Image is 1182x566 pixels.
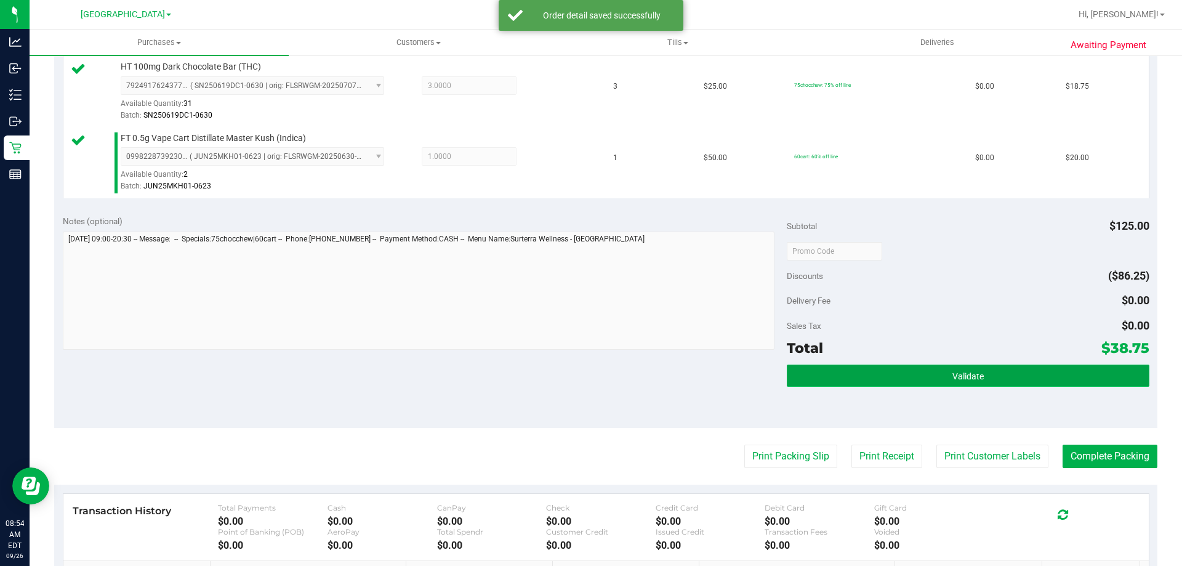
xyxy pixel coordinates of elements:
[787,242,882,261] input: Promo Code
[787,265,823,287] span: Discounts
[787,296,830,305] span: Delivery Fee
[787,221,817,231] span: Subtotal
[656,515,765,527] div: $0.00
[121,132,306,144] span: FT 0.5g Vape Cart Distillate Master Kush (Indica)
[613,152,617,164] span: 1
[218,527,328,536] div: Point of Banking (POB)
[437,540,547,551] div: $0.00
[1071,38,1146,52] span: Awaiting Payment
[549,37,806,48] span: Tills
[1109,219,1149,232] span: $125.00
[787,321,821,331] span: Sales Tax
[437,515,547,527] div: $0.00
[6,551,24,560] p: 09/26
[328,527,437,536] div: AeroPay
[548,30,807,55] a: Tills
[546,527,656,536] div: Customer Credit
[744,445,837,468] button: Print Packing Slip
[787,339,823,357] span: Total
[328,515,437,527] div: $0.00
[874,515,984,527] div: $0.00
[6,518,24,551] p: 08:54 AM EDT
[952,371,984,381] span: Validate
[218,540,328,551] div: $0.00
[656,540,765,551] div: $0.00
[121,61,261,73] span: HT 100mg Dark Chocolate Bar (THC)
[121,166,398,190] div: Available Quantity:
[874,540,984,551] div: $0.00
[765,515,874,527] div: $0.00
[765,503,874,512] div: Debit Card
[704,152,727,164] span: $50.00
[904,37,971,48] span: Deliveries
[794,153,838,160] span: 60cart: 60% off line
[81,9,165,20] span: [GEOGRAPHIC_DATA]
[1122,294,1149,307] span: $0.00
[437,527,547,536] div: Total Spendr
[9,115,22,127] inline-svg: Outbound
[183,170,188,179] span: 2
[656,527,765,536] div: Issued Credit
[529,9,674,22] div: Order detail saved successfully
[794,82,851,88] span: 75chocchew: 75% off line
[975,152,994,164] span: $0.00
[121,182,142,190] span: Batch:
[1066,152,1089,164] span: $20.00
[936,445,1048,468] button: Print Customer Labels
[1079,9,1159,19] span: Hi, [PERSON_NAME]!
[613,81,617,92] span: 3
[328,540,437,551] div: $0.00
[1066,81,1089,92] span: $18.75
[218,503,328,512] div: Total Payments
[975,81,994,92] span: $0.00
[121,111,142,119] span: Batch:
[787,365,1149,387] button: Validate
[1101,339,1149,357] span: $38.75
[30,37,289,48] span: Purchases
[1108,269,1149,282] span: ($86.25)
[1122,319,1149,332] span: $0.00
[12,467,49,504] iframe: Resource center
[874,503,984,512] div: Gift Card
[9,36,22,48] inline-svg: Analytics
[765,540,874,551] div: $0.00
[656,503,765,512] div: Credit Card
[289,30,548,55] a: Customers
[1063,445,1157,468] button: Complete Packing
[9,142,22,154] inline-svg: Retail
[704,81,727,92] span: $25.00
[9,62,22,75] inline-svg: Inbound
[765,527,874,536] div: Transaction Fees
[183,99,192,108] span: 31
[9,89,22,101] inline-svg: Inventory
[546,515,656,527] div: $0.00
[218,515,328,527] div: $0.00
[30,30,289,55] a: Purchases
[143,182,211,190] span: JUN25MKH01-0623
[808,30,1067,55] a: Deliveries
[328,503,437,512] div: Cash
[9,168,22,180] inline-svg: Reports
[546,503,656,512] div: Check
[121,95,398,119] div: Available Quantity:
[546,540,656,551] div: $0.00
[874,527,984,536] div: Voided
[63,216,123,226] span: Notes (optional)
[851,445,922,468] button: Print Receipt
[143,111,212,119] span: SN250619DC1-0630
[437,503,547,512] div: CanPay
[289,37,547,48] span: Customers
